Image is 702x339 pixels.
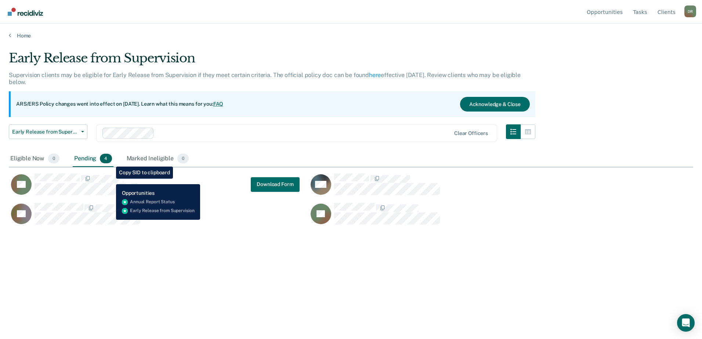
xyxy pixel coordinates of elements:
[16,101,223,108] p: ARS/ERS Policy changes went into effect on [DATE]. Learn what this means for you:
[48,154,59,163] span: 0
[9,173,308,203] div: CaseloadOpportunityCell-04636449
[12,129,78,135] span: Early Release from Supervision
[9,72,521,85] p: Supervision clients may be eligible for Early Release from Supervision if they meet certain crite...
[9,51,535,72] div: Early Release from Supervision
[8,8,43,16] img: Recidiviz
[251,177,299,192] button: Download Form
[308,203,608,232] div: CaseloadOpportunityCell-06855452
[369,72,381,79] a: here
[9,203,308,232] div: CaseloadOpportunityCell-04676409
[9,32,693,39] a: Home
[454,130,488,136] div: Clear officers
[9,151,61,167] div: Eligible Now0
[677,314,695,332] div: Open Intercom Messenger
[251,177,299,192] a: Navigate to form link
[308,173,608,203] div: CaseloadOpportunityCell-03491132
[213,101,224,107] a: FAQ
[73,151,113,167] div: Pending4
[125,151,191,167] div: Marked Ineligible0
[460,97,530,112] button: Acknowledge & Close
[100,154,112,163] span: 4
[177,154,189,163] span: 0
[684,6,696,17] div: D R
[684,6,696,17] button: Profile dropdown button
[9,124,87,139] button: Early Release from Supervision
